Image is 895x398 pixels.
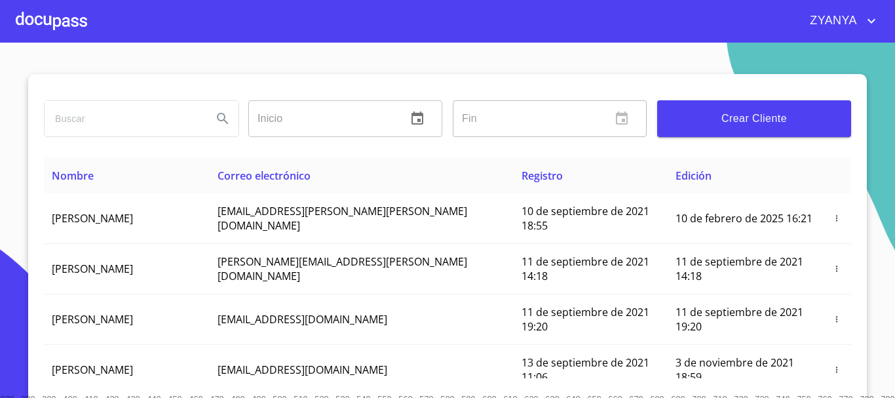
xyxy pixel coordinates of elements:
[522,355,649,384] span: 13 de septiembre de 2021 11:06
[52,363,133,377] span: [PERSON_NAME]
[52,262,133,276] span: [PERSON_NAME]
[207,103,238,134] button: Search
[657,100,851,137] button: Crear Cliente
[676,254,803,283] span: 11 de septiembre de 2021 14:18
[676,305,803,334] span: 11 de septiembre de 2021 19:20
[676,355,794,384] span: 3 de noviembre de 2021 18:59
[800,10,879,31] button: account of current user
[218,254,467,283] span: [PERSON_NAME][EMAIL_ADDRESS][PERSON_NAME][DOMAIN_NAME]
[52,312,133,327] span: [PERSON_NAME]
[218,204,467,233] span: [EMAIL_ADDRESS][PERSON_NAME][PERSON_NAME][DOMAIN_NAME]
[676,169,712,183] span: Edición
[218,363,387,377] span: [EMAIL_ADDRESS][DOMAIN_NAME]
[676,211,812,226] span: 10 de febrero de 2025 16:21
[522,305,649,334] span: 11 de septiembre de 2021 19:20
[52,169,94,183] span: Nombre
[522,254,649,283] span: 11 de septiembre de 2021 14:18
[522,169,563,183] span: Registro
[218,312,387,327] span: [EMAIL_ADDRESS][DOMAIN_NAME]
[52,211,133,226] span: [PERSON_NAME]
[522,204,649,233] span: 10 de septiembre de 2021 18:55
[800,10,864,31] span: ZYANYA
[45,101,202,136] input: search
[218,169,311,183] span: Correo electrónico
[668,109,841,128] span: Crear Cliente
